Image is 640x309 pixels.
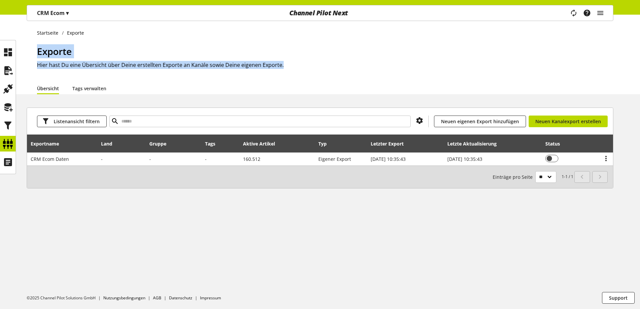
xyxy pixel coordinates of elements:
[609,294,628,301] span: Support
[493,171,573,183] small: 1-1 / 1
[169,295,192,301] a: Datenschutz
[243,140,282,147] div: Aktive Artikel
[318,140,333,147] div: Typ
[37,45,72,58] span: Exporte
[66,9,69,17] span: ▾
[27,5,613,21] nav: main navigation
[37,85,59,92] a: Übersicht
[101,140,119,147] div: Land
[205,156,207,162] span: -
[101,156,103,162] span: -
[205,140,215,147] div: Tags
[493,173,535,180] span: Einträge pro Seite
[37,61,613,69] h2: Hier hast Du eine Übersicht über Deine erstellten Exporte an Kanäle sowie Deine eigenen Exporte.
[535,118,601,125] span: Neuen Kanalexport erstellen
[54,118,100,125] span: Listenansicht filtern
[243,156,260,162] span: 160.512
[602,292,635,304] button: Support
[447,156,482,162] span: [DATE] 10:35:43
[200,295,221,301] a: Impressum
[37,29,62,36] a: Startseite
[545,140,567,147] div: Status
[529,116,608,127] a: Neuen Kanalexport erstellen
[149,140,173,147] div: Gruppe
[103,295,145,301] a: Nutzungsbedingungen
[72,85,106,92] a: Tags verwalten
[447,140,503,147] div: Letzte Aktualisierung
[153,295,161,301] a: AGB
[441,118,519,125] span: Neuen eigenen Export hinzufügen
[37,9,69,17] p: CRM Ecom
[31,140,66,147] div: Exportname
[434,116,526,127] a: Neuen eigenen Export hinzufügen
[318,156,351,162] span: Eigener Export
[37,116,107,127] button: Listenansicht filtern
[371,156,406,162] span: [DATE] 10:35:43
[31,156,69,162] span: CRM Ecom Daten
[27,295,103,301] li: ©2025 Channel Pilot Solutions GmbH
[371,140,410,147] div: Letzter Export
